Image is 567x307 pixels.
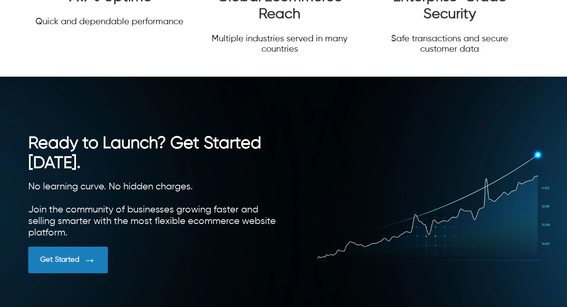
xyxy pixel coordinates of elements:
[40,255,79,264] div: Get Started
[28,181,283,239] div: No learning curve. No hidden charges. Join the community of businesses growing faster and selling...
[373,34,526,55] p: Safe transactions and secure customer data
[203,34,356,55] p: Multiple industries served in many countries
[28,133,283,173] h2: Ready to Launch? Get Started [DATE].
[28,247,283,273] a: Get Started
[35,17,183,27] p: Quick and dependable performance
